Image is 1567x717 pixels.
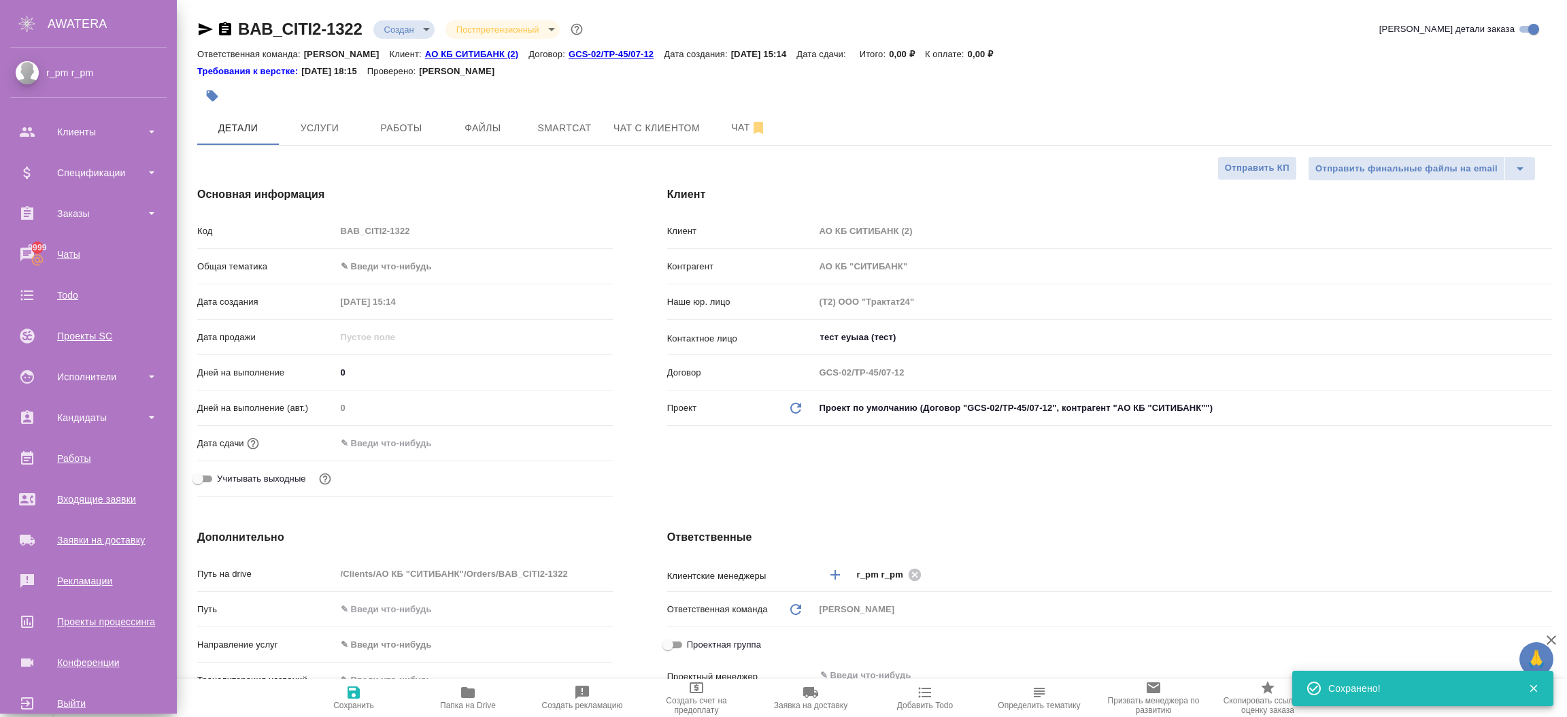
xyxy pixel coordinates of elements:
[3,605,173,639] a: Проекты процессинга
[1545,573,1547,576] button: Open
[774,701,847,710] span: Заявка на доставку
[667,603,768,616] p: Ответственная команда
[205,120,271,137] span: Детали
[613,120,700,137] span: Чат с клиентом
[639,679,754,717] button: Создать счет на предоплату
[10,367,167,387] div: Исполнители
[440,701,496,710] span: Папка на Drive
[10,571,167,591] div: Рекламации
[796,49,849,59] p: Дата сдачи:
[336,363,613,382] input: ✎ Введи что-нибудь
[48,10,177,37] div: AWATERA
[197,567,336,581] p: Путь на drive
[197,331,336,344] p: Дата продажи
[889,49,925,59] p: 0,00 ₽
[390,49,425,59] p: Клиент:
[217,21,233,37] button: Скопировать ссылку
[857,566,926,583] div: r_pm r_pm
[10,530,167,550] div: Заявки на доставку
[1105,696,1202,715] span: Призвать менеджера по развитию
[819,667,1502,684] input: ✎ Введи что-нибудь
[667,670,815,684] p: Проектный менеджер
[10,612,167,632] div: Проекты процессинга
[217,472,306,486] span: Учитывать выходные
[687,638,761,652] span: Проектная группа
[1519,642,1553,676] button: 🙏
[380,24,418,35] button: Создан
[20,241,54,254] span: 9999
[1219,696,1317,715] span: Скопировать ссылку на оценку заказа
[1096,679,1211,717] button: Призвать менеджера по развитию
[10,122,167,142] div: Клиенты
[450,120,516,137] span: Файлы
[1308,156,1505,181] button: Отправить финальные файлы на email
[304,49,390,59] p: [PERSON_NAME]
[1379,22,1515,36] span: [PERSON_NAME] детали заказа
[1211,679,1325,717] button: Скопировать ссылку на оценку заказа
[667,260,815,273] p: Контрагент
[197,186,613,203] h4: Основная информация
[10,285,167,305] div: Todo
[369,120,434,137] span: Работы
[336,599,613,619] input: ✎ Введи что-нибудь
[815,256,1552,276] input: Пустое поле
[341,638,596,652] div: ✎ Введи что-нибудь
[1519,682,1547,695] button: Закрыть
[197,21,214,37] button: Скопировать ссылку для ЯМессенджера
[968,49,1004,59] p: 0,00 ₽
[1217,156,1297,180] button: Отправить КП
[425,49,528,59] p: АО КБ СИТИБАНК (2)
[3,482,173,516] a: Входящие заявки
[244,435,262,452] button: Если добавить услуги и заполнить их объемом, то дата рассчитается автоматически
[528,49,569,59] p: Договор:
[716,119,781,136] span: Чат
[542,701,623,710] span: Создать рекламацию
[897,701,953,710] span: Добавить Todo
[373,20,435,39] div: Создан
[197,81,227,111] button: Добавить тэг
[336,564,613,584] input: Пустое поле
[815,598,1552,621] div: [PERSON_NAME]
[336,221,613,241] input: Пустое поле
[998,701,1080,710] span: Определить тематику
[197,224,336,238] p: Код
[815,221,1552,241] input: Пустое поле
[3,564,173,598] a: Рекламации
[197,295,336,309] p: Дата создания
[815,397,1552,420] div: Проект по умолчанию (Договор "GCS-02/TP-45/07-12", контрагент "АО КБ "СИТИБАНК"")
[3,441,173,476] a: Работы
[287,120,352,137] span: Услуги
[1545,336,1547,339] button: Open
[197,437,244,450] p: Дата сдачи
[10,652,167,673] div: Конференции
[647,696,745,715] span: Создать счет на предоплату
[731,49,797,59] p: [DATE] 15:14
[1308,156,1536,181] div: split button
[411,679,525,717] button: Папка на Drive
[238,20,363,38] a: BAB_CITI2-1322
[419,65,505,78] p: [PERSON_NAME]
[197,65,301,78] div: Нажми, чтобы открыть папку с инструкцией
[336,398,613,418] input: Пустое поле
[367,65,420,78] p: Проверено:
[197,673,336,687] p: Транслитерация названий
[667,224,815,238] p: Клиент
[452,24,543,35] button: Постпретензионный
[3,278,173,312] a: Todo
[750,120,766,136] svg: Отписаться
[667,366,815,380] p: Договор
[982,679,1096,717] button: Определить тематику
[667,332,815,346] p: Контактное лицо
[525,679,639,717] button: Создать рекламацию
[3,237,173,271] a: 9999Чаты
[568,20,586,38] button: Доп статусы указывают на важность/срочность заказа
[10,203,167,224] div: Заказы
[667,401,697,415] p: Проект
[664,49,730,59] p: Дата создания:
[10,693,167,714] div: Выйти
[197,260,336,273] p: Общая тематика
[10,326,167,346] div: Проекты SC
[316,470,334,488] button: Выбери, если сб и вс нужно считать рабочими днями для выполнения заказа.
[1525,645,1548,673] span: 🙏
[815,363,1552,382] input: Пустое поле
